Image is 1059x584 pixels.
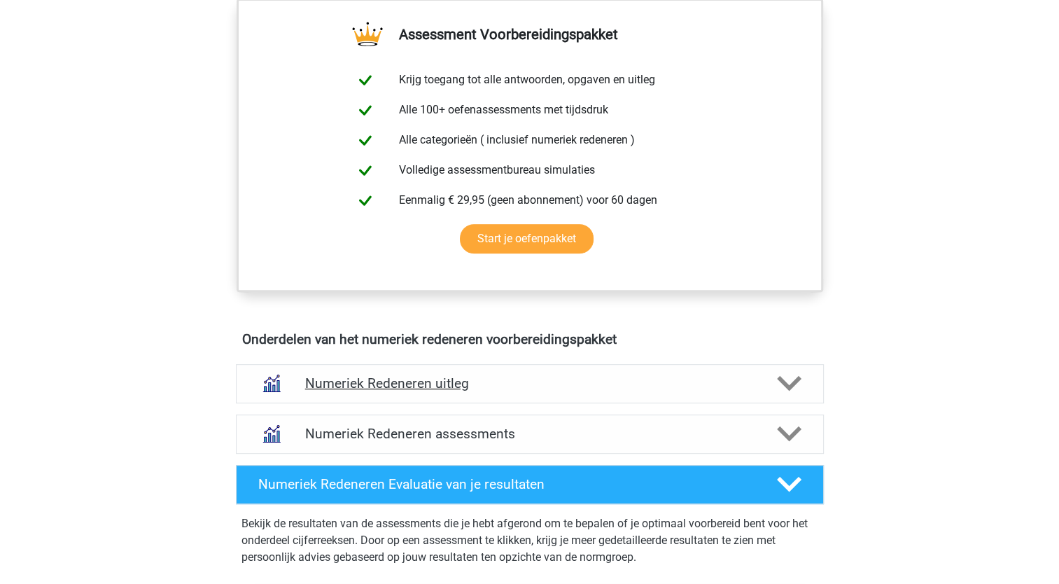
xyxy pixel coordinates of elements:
p: Bekijk de resultaten van de assessments die je hebt afgerond om te bepalen of je optimaal voorber... [241,515,818,566]
h4: Onderdelen van het numeriek redeneren voorbereidingspakket [242,331,818,347]
h4: Numeriek Redeneren assessments [305,426,755,442]
a: uitleg Numeriek Redeneren uitleg [230,364,829,403]
img: numeriek redeneren assessments [253,416,289,452]
h4: Numeriek Redeneren Evaluatie van je resultaten [258,476,755,492]
h4: Numeriek Redeneren uitleg [305,375,755,391]
a: Start je oefenpakket [460,224,594,253]
a: assessments Numeriek Redeneren assessments [230,415,829,454]
a: Numeriek Redeneren Evaluatie van je resultaten [230,465,829,504]
img: numeriek redeneren uitleg [253,366,289,401]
